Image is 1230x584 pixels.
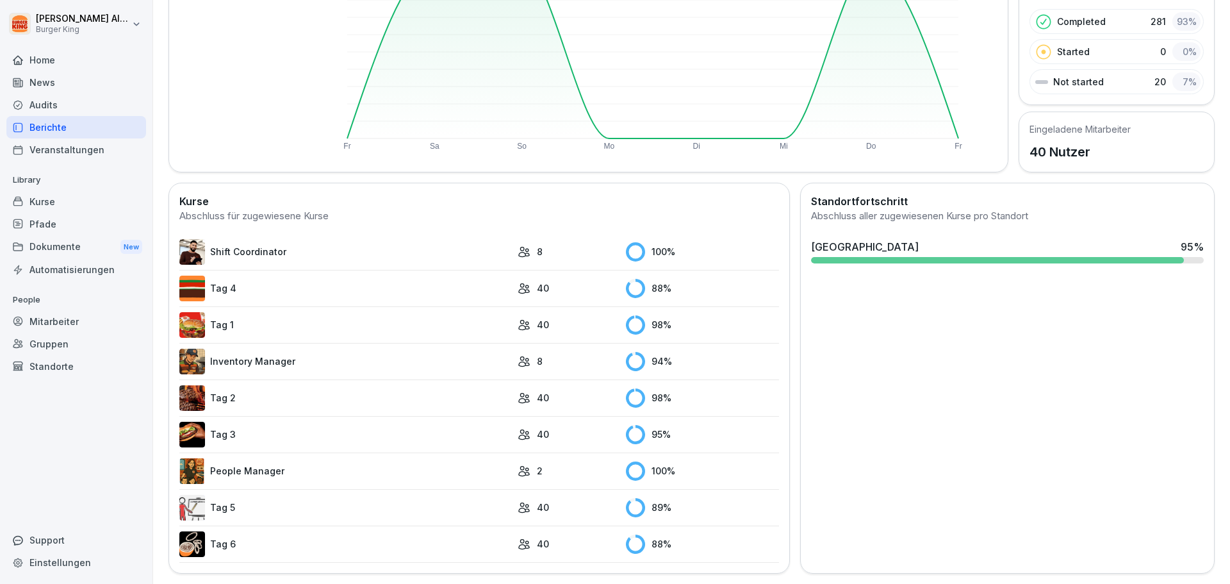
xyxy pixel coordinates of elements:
[179,349,511,374] a: Inventory Manager
[179,422,205,447] img: cq6tslmxu1pybroki4wxmcwi.png
[537,501,549,514] p: 40
[179,531,511,557] a: Tag 6
[179,385,511,411] a: Tag 2
[780,142,788,151] text: Mi
[1181,239,1204,254] div: 95 %
[179,531,205,557] img: rvamvowt7cu6mbuhfsogl0h5.png
[626,352,779,371] div: 94 %
[36,25,129,34] p: Burger King
[179,194,779,209] h2: Kurse
[6,551,146,574] a: Einstellungen
[1172,12,1201,31] div: 93 %
[626,388,779,408] div: 98 %
[36,13,129,24] p: [PERSON_NAME] Albakkour
[626,498,779,517] div: 89 %
[6,71,146,94] a: News
[6,49,146,71] a: Home
[626,462,779,481] div: 100 %
[6,116,146,138] a: Berichte
[6,213,146,235] a: Pfade
[537,428,549,441] p: 40
[955,142,962,151] text: Fr
[179,495,511,521] a: Tag 5
[1057,45,1090,58] p: Started
[806,234,1209,269] a: [GEOGRAPHIC_DATA]95%
[537,464,543,478] p: 2
[537,537,549,551] p: 40
[537,391,549,405] p: 40
[6,138,146,161] a: Veranstaltungen
[179,458,205,484] img: xc3x9m9uz5qfs93t7kmvoxs4.png
[1057,15,1106,28] p: Completed
[179,276,511,301] a: Tag 4
[626,315,779,335] div: 98 %
[343,142,350,151] text: Fr
[866,142,876,151] text: Do
[1029,142,1131,162] p: 40 Nutzer
[179,349,205,374] img: o1h5p6rcnzw0lu1jns37xjxx.png
[693,142,700,151] text: Di
[1154,75,1166,88] p: 20
[6,170,146,190] p: Library
[179,422,511,447] a: Tag 3
[811,239,919,254] div: [GEOGRAPHIC_DATA]
[1160,45,1166,58] p: 0
[537,355,543,368] p: 8
[537,318,549,331] p: 40
[626,535,779,554] div: 88 %
[179,209,779,224] div: Abschluss für zugewiesene Kurse
[537,281,549,295] p: 40
[6,355,146,378] a: Standorte
[430,142,439,151] text: Sa
[179,495,205,521] img: vy1vuzxsdwx3e5y1d1ft51l0.png
[626,242,779,262] div: 100 %
[179,239,205,265] img: q4kvd0p412g56irxfxn6tm8s.png
[179,276,205,301] img: a35kjdk9hf9utqmhbz0ibbvi.png
[1053,75,1104,88] p: Not started
[179,458,511,484] a: People Manager
[626,425,779,444] div: 95 %
[6,258,146,281] a: Automatisierungen
[604,142,615,151] text: Mo
[1151,15,1166,28] p: 281
[179,312,511,338] a: Tag 1
[6,235,146,259] a: DokumenteNew
[626,279,779,298] div: 88 %
[1172,72,1201,91] div: 7 %
[811,209,1204,224] div: Abschluss aller zugewiesenen Kurse pro Standort
[6,333,146,355] a: Gruppen
[179,312,205,338] img: kxzo5hlrfunza98hyv09v55a.png
[6,94,146,116] a: Audits
[6,190,146,213] a: Kurse
[517,142,527,151] text: So
[1029,122,1131,136] h5: Eingeladene Mitarbeiter
[6,235,146,259] div: Dokumente
[537,245,543,258] p: 8
[6,529,146,551] div: Support
[811,194,1204,209] h2: Standortfortschritt
[6,290,146,310] p: People
[179,385,205,411] img: hzkj8u8nkg09zk50ub0d0otk.png
[6,310,146,333] a: Mitarbeiter
[120,240,142,254] div: New
[179,239,511,265] a: Shift Coordinator
[1172,42,1201,61] div: 0 %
